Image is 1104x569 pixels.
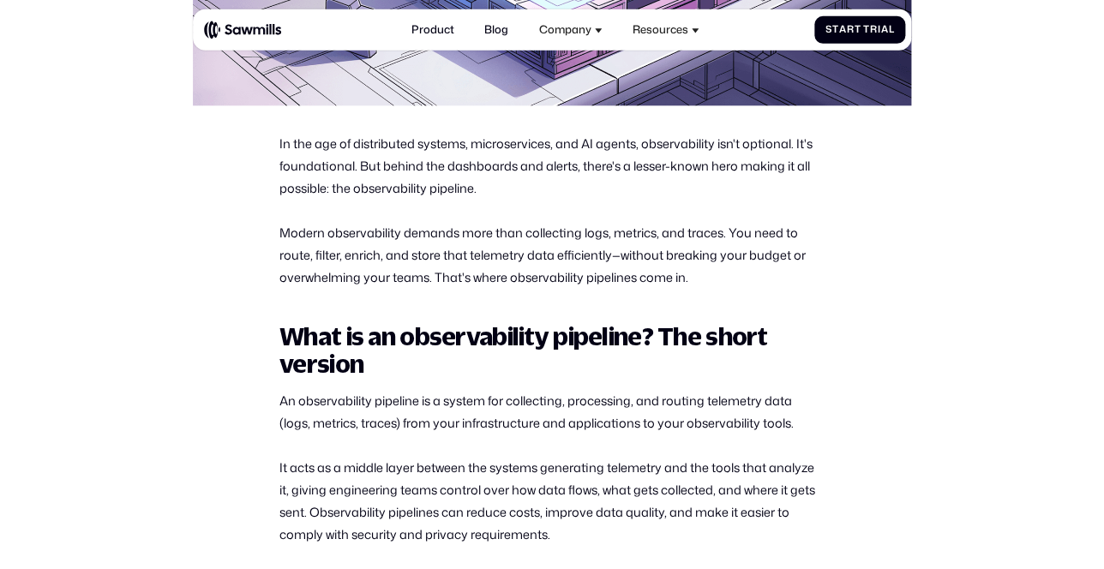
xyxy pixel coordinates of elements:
a: StartTrial [814,16,905,45]
span: S [825,24,832,36]
span: i [878,24,881,36]
p: Modern observability demands more than collecting logs, metrics, and traces. You need to route, f... [279,222,825,289]
div: Company [538,23,591,36]
span: a [839,24,847,36]
div: Resources [624,15,707,45]
span: a [881,24,889,36]
h2: What is an observability pipeline? The short version [279,322,825,377]
p: It acts as a middle layer between the systems generating telemetry and the tools that analyze it,... [279,457,825,546]
p: In the age of distributed systems, microservices, and AI agents, observability isn't optional. It... [279,133,825,200]
span: t [832,24,839,36]
div: Company [531,15,610,45]
p: An observability pipeline is a system for collecting, processing, and routing telemetry data (log... [279,390,825,434]
a: Product [403,15,462,45]
span: r [870,24,878,36]
span: l [888,24,894,36]
span: r [847,24,855,36]
span: T [863,24,870,36]
div: Resources [632,23,687,36]
a: Blog [476,15,516,45]
span: t [854,24,861,36]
